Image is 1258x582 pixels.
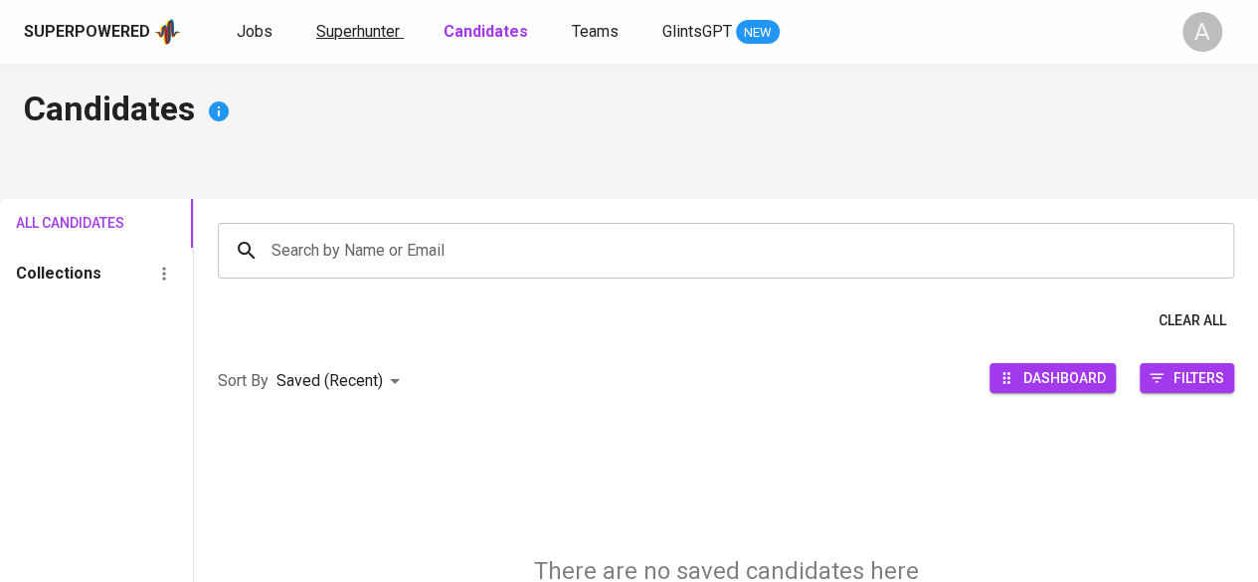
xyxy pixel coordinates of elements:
a: GlintsGPT NEW [662,20,780,45]
div: Superpowered [24,21,150,44]
p: Sort By [218,369,269,393]
p: Saved (Recent) [276,369,383,393]
button: Filters [1140,363,1234,393]
span: All Candidates [16,211,90,236]
h6: Collections [16,260,101,288]
a: Candidates [444,20,532,45]
a: Jobs [237,20,276,45]
span: Clear All [1159,308,1226,333]
b: Candidates [444,22,528,41]
span: Dashboard [1023,364,1106,391]
a: Teams [572,20,623,45]
h4: Candidates [24,88,1234,135]
a: Superhunter [316,20,404,45]
button: Clear All [1151,302,1234,339]
img: app logo [154,17,181,47]
div: Saved (Recent) [276,363,407,400]
span: Filters [1173,364,1224,391]
button: Dashboard [989,363,1116,393]
span: Superhunter [316,22,400,41]
span: NEW [736,23,780,43]
span: Teams [572,22,619,41]
a: Superpoweredapp logo [24,17,181,47]
span: Jobs [237,22,272,41]
div: A [1182,12,1222,52]
span: GlintsGPT [662,22,732,41]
